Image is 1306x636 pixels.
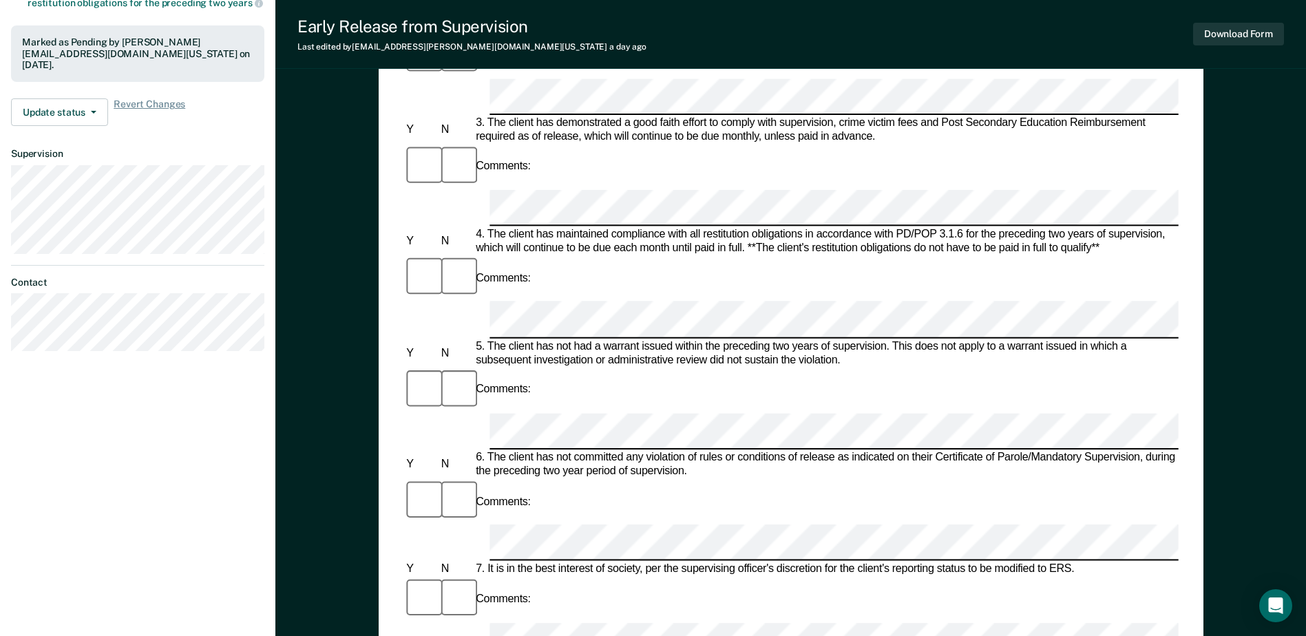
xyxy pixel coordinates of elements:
div: Y [403,346,438,360]
dt: Supervision [11,148,264,160]
div: Comments: [473,593,534,606]
div: Y [403,458,438,471]
div: N [438,123,472,137]
span: Revert Changes [114,98,185,126]
div: Marked as Pending by [PERSON_NAME][EMAIL_ADDRESS][DOMAIN_NAME][US_STATE] on [DATE]. [22,36,253,71]
div: Comments: [473,383,534,397]
div: Comments: [473,495,534,509]
dt: Contact [11,277,264,288]
div: Comments: [473,272,534,286]
button: Download Form [1193,23,1284,45]
button: Update status [11,98,108,126]
div: Open Intercom Messenger [1259,589,1292,622]
span: a day ago [609,42,646,52]
div: Last edited by [EMAIL_ADDRESS][PERSON_NAME][DOMAIN_NAME][US_STATE] [297,42,646,52]
div: N [438,346,472,360]
div: N [438,562,472,576]
div: 7. It is in the best interest of society, per the supervising officer's discretion for the client... [473,562,1179,576]
div: Y [403,562,438,576]
div: 5. The client has not had a warrant issued within the preceding two years of supervision. This do... [473,339,1179,367]
div: Comments: [473,160,534,174]
div: Y [403,123,438,137]
div: Early Release from Supervision [297,17,646,36]
div: 4. The client has maintained compliance with all restitution obligations in accordance with PD/PO... [473,228,1179,255]
div: Y [403,235,438,248]
div: 3. The client has demonstrated a good faith effort to comply with supervision, crime victim fees ... [473,116,1179,144]
div: N [438,235,472,248]
div: 6. The client has not committed any violation of rules or conditions of release as indicated on t... [473,451,1179,478]
div: N [438,458,472,471]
